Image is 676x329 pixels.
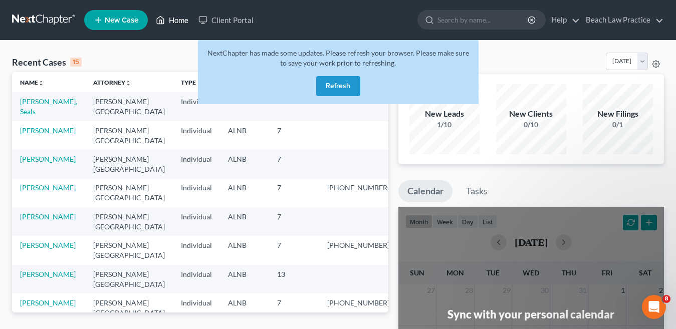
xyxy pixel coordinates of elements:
[269,207,319,236] td: 7
[85,207,173,236] td: [PERSON_NAME][GEOGRAPHIC_DATA]
[496,108,566,120] div: New Clients
[409,120,480,130] div: 1/10
[85,236,173,264] td: [PERSON_NAME][GEOGRAPHIC_DATA]
[662,295,670,303] span: 8
[583,108,653,120] div: New Filings
[20,270,76,278] a: [PERSON_NAME]
[173,150,220,178] td: Individual
[457,180,497,202] a: Tasks
[20,97,77,116] a: [PERSON_NAME], Seals
[20,298,76,307] a: [PERSON_NAME]
[220,293,269,322] td: ALNB
[319,236,397,264] td: [PHONE_NUMBER]
[581,11,663,29] a: Beach Law Practice
[642,295,666,319] iframe: Intercom live chat
[319,293,397,322] td: [PHONE_NUMBER]
[85,92,173,121] td: [PERSON_NAME][GEOGRAPHIC_DATA]
[20,212,76,221] a: [PERSON_NAME]
[173,207,220,236] td: Individual
[85,121,173,150] td: [PERSON_NAME][GEOGRAPHIC_DATA]
[85,150,173,178] td: [PERSON_NAME][GEOGRAPHIC_DATA]
[20,126,76,135] a: [PERSON_NAME]
[173,265,220,293] td: Individual
[20,79,44,86] a: Nameunfold_more
[546,11,580,29] a: Help
[173,293,220,322] td: Individual
[220,207,269,236] td: ALNB
[269,179,319,207] td: 7
[409,108,480,120] div: New Leads
[173,92,220,121] td: Individual
[220,265,269,293] td: ALNB
[93,79,131,86] a: Attorneyunfold_more
[319,179,397,207] td: [PHONE_NUMBER]
[196,80,202,86] i: unfold_more
[398,180,453,202] a: Calendar
[269,265,319,293] td: 13
[85,179,173,207] td: [PERSON_NAME][GEOGRAPHIC_DATA]
[220,150,269,178] td: ALNB
[173,179,220,207] td: Individual
[269,293,319,322] td: 7
[269,150,319,178] td: 7
[207,49,469,67] span: NextChapter has made some updates. Please refresh your browser. Please make sure to save your wor...
[173,121,220,150] td: Individual
[20,241,76,249] a: [PERSON_NAME]
[38,80,44,86] i: unfold_more
[151,11,193,29] a: Home
[85,265,173,293] td: [PERSON_NAME][GEOGRAPHIC_DATA]
[125,80,131,86] i: unfold_more
[269,236,319,264] td: 7
[269,121,319,150] td: 7
[447,306,614,322] div: Sync with your personal calendar
[105,17,138,24] span: New Case
[20,155,76,163] a: [PERSON_NAME]
[437,11,529,29] input: Search by name...
[70,58,82,67] div: 15
[20,183,76,192] a: [PERSON_NAME]
[12,56,82,68] div: Recent Cases
[316,76,360,96] button: Refresh
[496,120,566,130] div: 0/10
[220,236,269,264] td: ALNB
[85,293,173,322] td: [PERSON_NAME][GEOGRAPHIC_DATA]
[220,179,269,207] td: ALNB
[583,120,653,130] div: 0/1
[173,236,220,264] td: Individual
[220,121,269,150] td: ALNB
[193,11,259,29] a: Client Portal
[181,79,202,86] a: Typeunfold_more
